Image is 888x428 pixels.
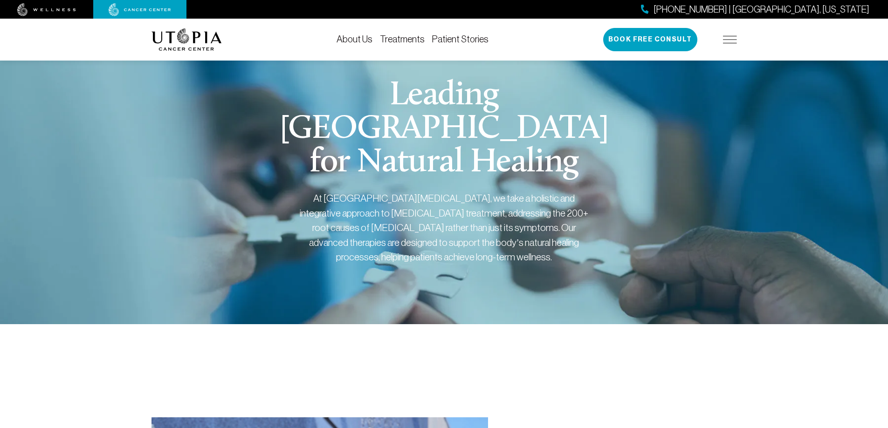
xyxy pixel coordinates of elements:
[723,36,737,43] img: icon-hamburger
[151,28,222,51] img: logo
[300,191,589,265] div: At [GEOGRAPHIC_DATA][MEDICAL_DATA], we take a holistic and integrative approach to [MEDICAL_DATA]...
[109,3,171,16] img: cancer center
[641,3,869,16] a: [PHONE_NUMBER] | [GEOGRAPHIC_DATA], [US_STATE]
[432,34,489,44] a: Patient Stories
[603,28,697,51] button: Book Free Consult
[337,34,372,44] a: About Us
[17,3,76,16] img: wellness
[266,79,622,180] h1: Leading [GEOGRAPHIC_DATA] for Natural Healing
[654,3,869,16] span: [PHONE_NUMBER] | [GEOGRAPHIC_DATA], [US_STATE]
[380,34,425,44] a: Treatments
